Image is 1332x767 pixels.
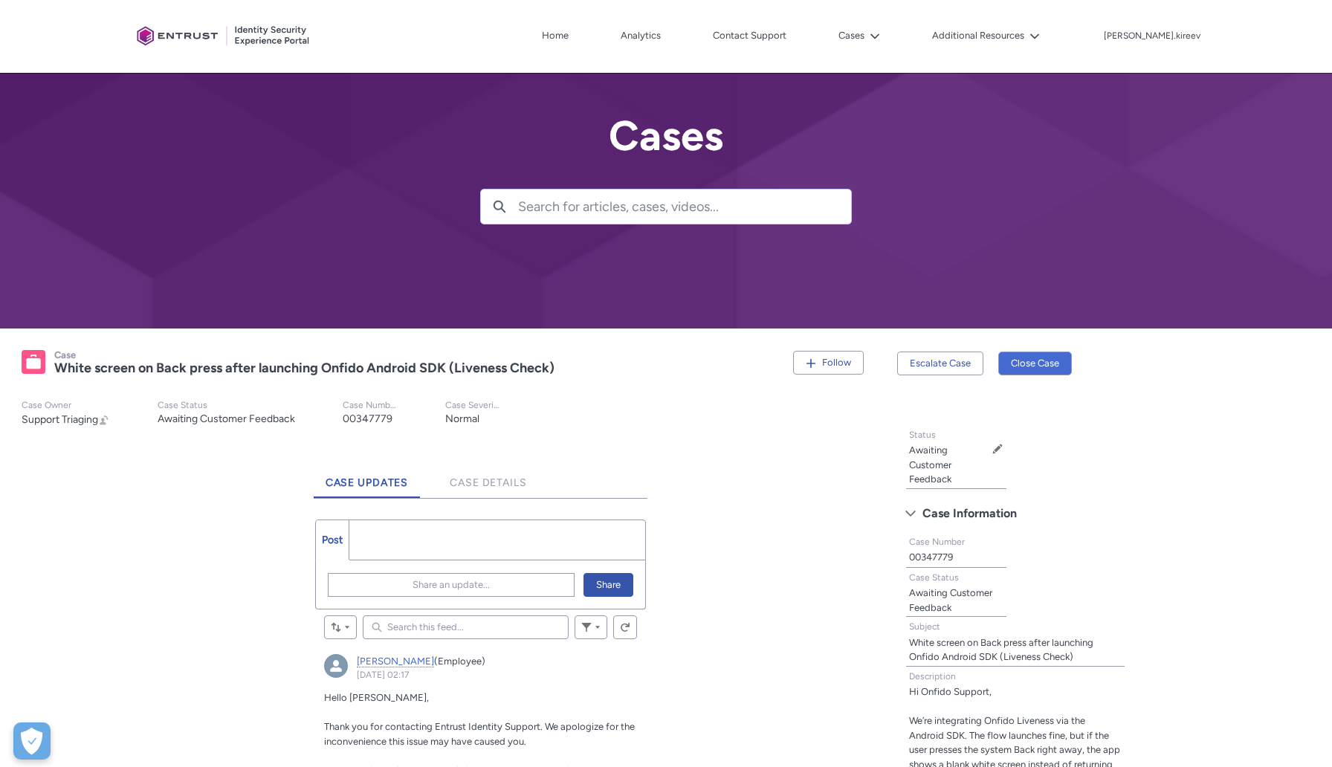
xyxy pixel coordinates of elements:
[438,457,539,498] a: Case Details
[909,551,953,563] lightning-formatted-text: 00347779
[22,400,110,411] p: Case Owner
[324,654,348,678] img: External User - Zeeshan (null)
[909,537,965,547] span: Case Number
[835,25,884,47] button: Cases
[54,360,555,376] lightning-formatted-text: White screen on Back press after launching Onfido Android SDK (Liveness Check)
[22,413,98,426] span: Support Triaging
[481,190,518,224] button: Search
[583,573,633,597] button: Share
[909,444,951,485] lightning-formatted-text: Awaiting Customer Feedback
[357,656,434,667] a: [PERSON_NAME]
[709,25,790,47] a: Contact Support
[1104,31,1200,42] p: [PERSON_NAME].kireev
[922,502,1017,525] span: Case Information
[909,671,956,682] span: Description
[596,574,621,596] span: Share
[898,502,1133,525] button: Case Information
[445,400,500,411] p: Case Severity
[324,692,429,703] span: Hello [PERSON_NAME],
[314,457,421,498] a: Case Updates
[434,656,485,667] span: (Employee)
[343,412,392,425] lightning-formatted-text: 00347779
[158,412,295,425] lightning-formatted-text: Awaiting Customer Feedback
[538,25,572,47] a: Home
[326,476,409,489] span: Case Updates
[315,520,646,609] div: Chatter Publisher
[363,615,569,639] input: Search this feed...
[13,722,51,760] button: Open Preferences
[413,574,490,596] span: Share an update...
[793,351,864,375] button: Follow
[909,430,936,440] span: Status
[897,352,983,375] button: Escalate Case
[316,520,349,560] a: Post
[480,113,852,159] h2: Cases
[928,25,1044,47] button: Additional Resources
[909,621,940,632] span: Subject
[98,413,110,426] button: Change Owner
[54,349,76,360] records-entity-label: Case
[1067,423,1332,767] iframe: Qualified Messenger
[617,25,665,47] a: Analytics, opens in new tab
[343,400,398,411] p: Case Number
[518,190,851,224] input: Search for articles, cases, videos...
[328,573,575,597] button: Share an update...
[445,412,479,425] lightning-formatted-text: Normal
[324,721,635,747] span: Thank you for contacting Entrust Identity Support. We apologize for the inconvenience this issue ...
[998,352,1072,375] button: Close Case
[13,722,51,760] div: Cookie Preferences
[822,357,851,368] span: Follow
[1103,27,1201,42] button: User Profile vladimir.kireev
[324,654,348,678] div: Zeeshan
[992,443,1003,455] button: Edit Status
[909,572,959,583] span: Case Status
[357,670,409,680] a: [DATE] 02:17
[909,637,1093,663] lightning-formatted-text: White screen on Back press after launching Onfido Android SDK (Liveness Check)
[450,476,527,489] span: Case Details
[322,534,343,546] span: Post
[909,587,992,613] lightning-formatted-text: Awaiting Customer Feedback
[613,615,637,639] button: Refresh this feed
[158,400,295,411] p: Case Status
